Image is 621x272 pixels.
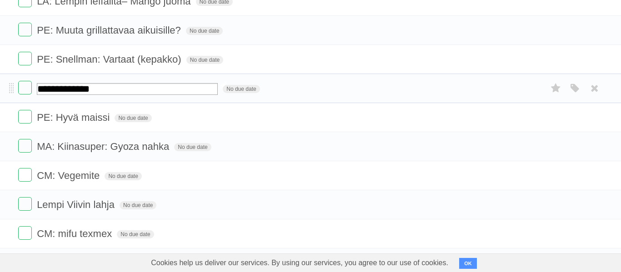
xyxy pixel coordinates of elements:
button: OK [459,258,477,269]
span: No due date [115,114,151,122]
span: Cookies help us deliver our services. By using our services, you agree to our use of cookies. [142,254,457,272]
label: Done [18,197,32,211]
label: Done [18,110,32,124]
span: Lempi Viivin lahja [37,199,117,210]
span: PE: Muuta grillattavaa aikuisille? [37,25,183,36]
span: PE: Hyvä maissi [37,112,112,123]
span: CM: Vegemite [37,170,102,181]
span: MA: Kiinasuper: Gyoza nahka [37,141,171,152]
label: Done [18,81,32,94]
span: No due date [105,172,141,180]
span: No due date [117,230,154,238]
span: PE: Snellman: Vartaat (kepakko) [37,54,184,65]
span: No due date [174,143,211,151]
span: No due date [223,85,260,93]
label: Done [18,168,32,182]
label: Done [18,139,32,153]
span: No due date [186,27,223,35]
span: No due date [186,56,223,64]
label: Done [18,226,32,240]
label: Done [18,23,32,36]
label: Star task [547,81,565,96]
span: No due date [120,201,156,209]
label: Done [18,52,32,65]
span: CM: mifu texmex [37,228,114,239]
